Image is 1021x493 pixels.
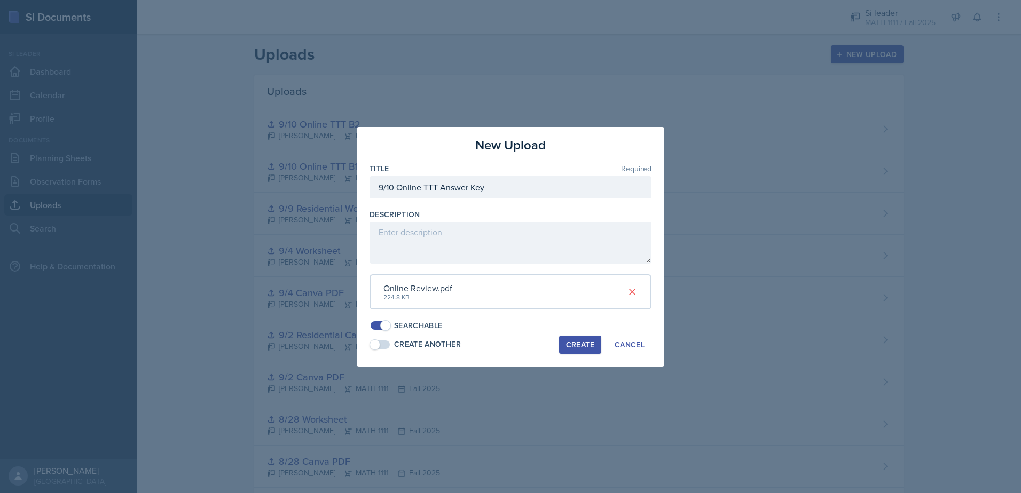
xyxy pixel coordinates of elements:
h3: New Upload [475,136,546,155]
div: Searchable [394,320,443,331]
button: Create [559,336,601,354]
div: Cancel [615,340,645,349]
label: Title [370,163,389,174]
button: Cancel [608,336,651,354]
div: Create Another [394,339,461,350]
div: Create [566,340,594,349]
div: Online Review.pdf [383,282,452,295]
span: Required [621,165,651,172]
label: Description [370,209,420,220]
div: 224.8 KB [383,292,452,302]
input: Enter title [370,176,651,198]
